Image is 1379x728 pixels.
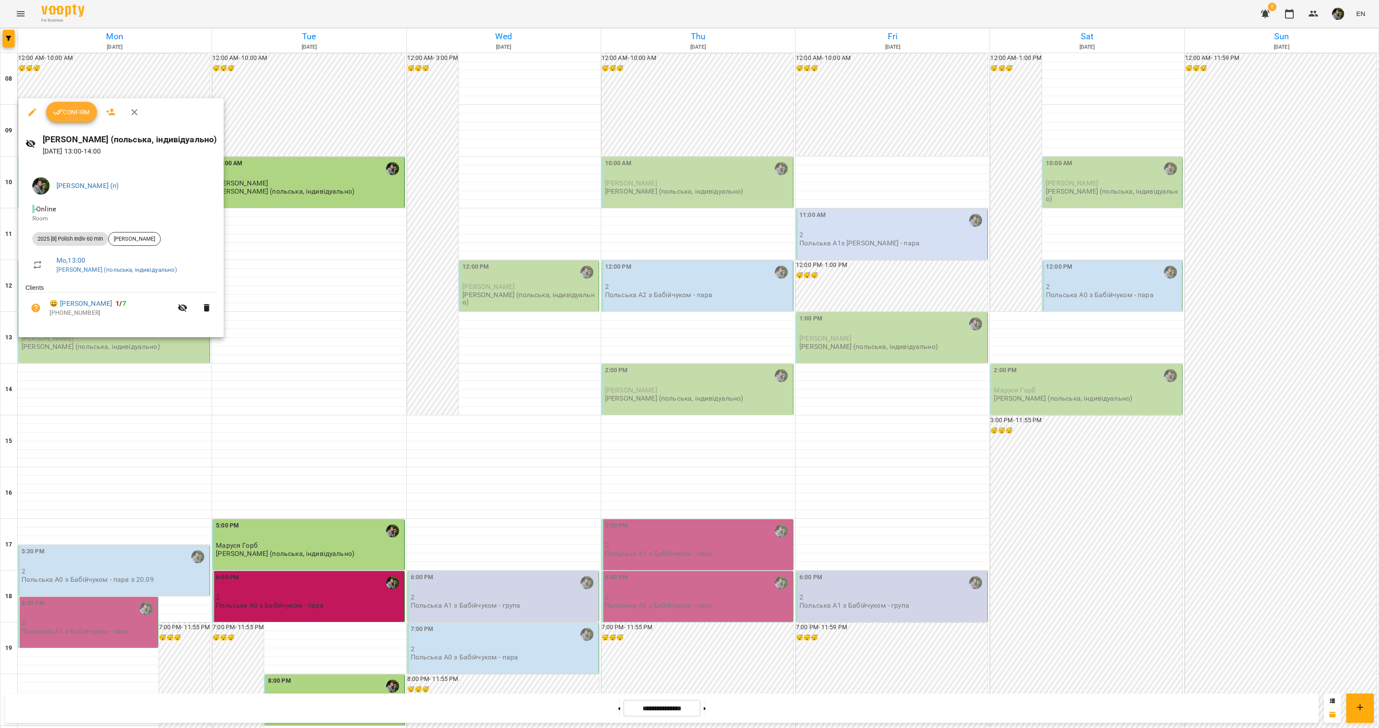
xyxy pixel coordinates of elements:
[43,133,217,146] h6: [PERSON_NAME] (польська, індивідуально)
[115,299,119,308] span: 1
[32,214,210,223] p: Room
[32,177,50,195] img: 70cfbdc3d9a863d38abe8aa8a76b24f3.JPG
[56,266,177,273] a: [PERSON_NAME] (польська, індивідуально)
[108,232,161,246] div: [PERSON_NAME]
[56,256,85,264] a: Mo , 13:00
[50,298,112,309] a: 😀 [PERSON_NAME]
[50,309,172,317] p: [PHONE_NUMBER]
[46,102,97,122] button: Confirm
[32,235,108,243] span: 2025 [8] Polish Indiv 60 min
[122,299,126,308] span: 7
[109,235,160,243] span: [PERSON_NAME]
[56,182,119,190] a: [PERSON_NAME] (п)
[25,298,46,318] button: Unpaid. Bill the attendance?
[43,146,217,157] p: [DATE] 13:00 - 14:00
[115,299,126,308] b: /
[53,107,90,117] span: Confirm
[25,283,217,326] ul: Clients
[32,205,58,213] span: - Online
